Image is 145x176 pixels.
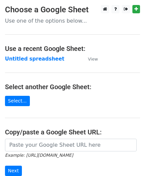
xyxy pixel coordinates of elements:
input: Paste your Google Sheet URL here [5,139,137,151]
a: Untitled spreadsheet [5,56,64,62]
a: View [81,56,98,62]
a: Select... [5,96,30,106]
small: Example: [URL][DOMAIN_NAME] [5,153,73,158]
p: Use one of the options below... [5,17,140,24]
h4: Select another Google Sheet: [5,83,140,91]
h4: Copy/paste a Google Sheet URL: [5,128,140,136]
h4: Use a recent Google Sheet: [5,45,140,53]
h3: Choose a Google Sheet [5,5,140,15]
small: View [88,57,98,62]
input: Next [5,166,22,176]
